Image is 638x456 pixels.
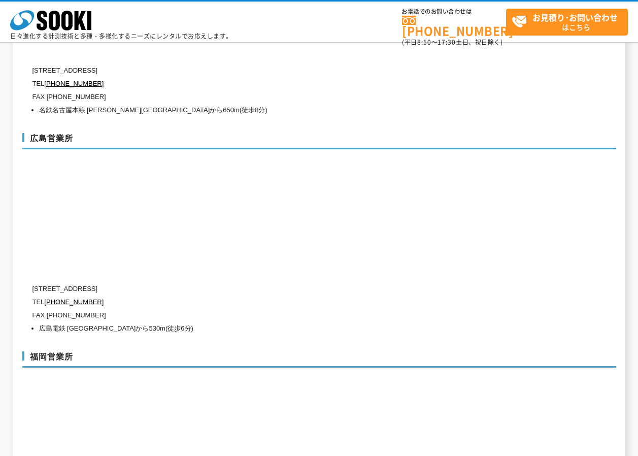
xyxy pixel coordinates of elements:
[417,38,431,47] span: 8:50
[32,296,520,309] p: TEL
[532,11,618,23] strong: お見積り･お問い合わせ
[10,33,232,39] p: 日々進化する計測技術と多種・多様化するニーズにレンタルでお応えします。
[32,309,520,322] p: FAX [PHONE_NUMBER]
[39,104,520,117] li: 名鉄名古屋本線 [PERSON_NAME][GEOGRAPHIC_DATA]から650m(徒歩8分)
[402,38,502,47] span: (平日 ～ 土日、祝日除く)
[32,64,520,77] p: [STREET_ADDRESS]
[22,133,616,149] h3: 広島営業所
[44,298,104,306] a: [PHONE_NUMBER]
[44,80,104,87] a: [PHONE_NUMBER]
[22,351,616,368] h3: 福岡営業所
[39,322,520,335] li: 広島電鉄 [GEOGRAPHIC_DATA]から530m(徒歩6分)
[512,9,627,35] span: はこちら
[506,9,628,36] a: お見積り･お問い合わせはこちら
[32,282,520,296] p: [STREET_ADDRESS]
[32,90,520,104] p: FAX [PHONE_NUMBER]
[438,38,456,47] span: 17:30
[402,9,506,15] span: お電話でのお問い合わせは
[402,16,506,37] a: [PHONE_NUMBER]
[32,77,520,90] p: TEL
